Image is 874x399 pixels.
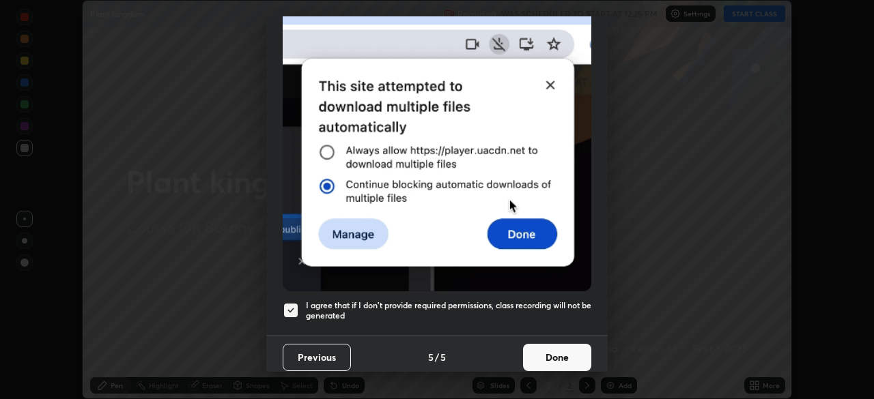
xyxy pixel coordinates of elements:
h4: 5 [428,350,434,364]
button: Previous [283,344,351,371]
h4: / [435,350,439,364]
button: Done [523,344,591,371]
h5: I agree that if I don't provide required permissions, class recording will not be generated [306,300,591,321]
h4: 5 [440,350,446,364]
